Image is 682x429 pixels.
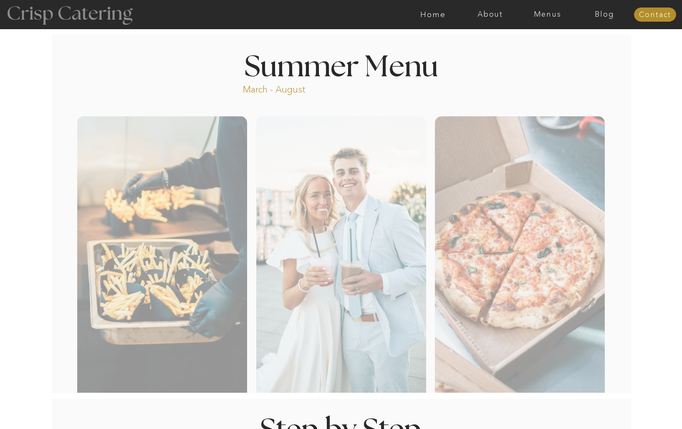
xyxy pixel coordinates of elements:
[634,11,676,19] a: Contact
[404,10,462,19] a: Home
[243,83,358,93] p: March - August
[519,10,576,19] a: Menus
[225,53,457,78] h1: Summer Menu
[576,10,633,19] a: Blog
[462,10,519,19] a: About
